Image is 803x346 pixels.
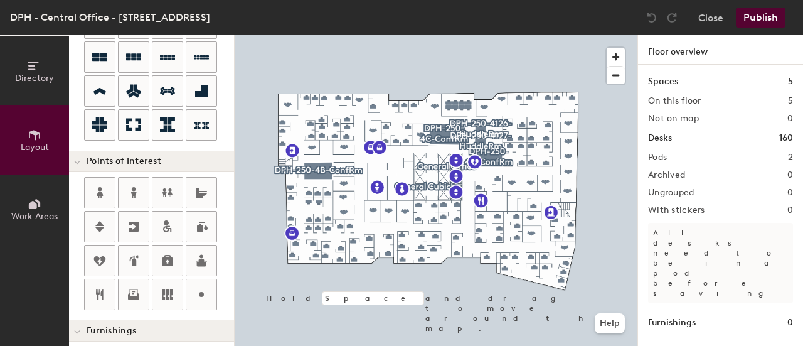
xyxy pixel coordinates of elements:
h2: 0 [787,170,793,180]
span: Layout [21,142,49,153]
span: Directory [15,73,54,84]
h1: 5 [788,75,793,89]
h2: Archived [648,170,685,180]
h2: 0 [787,205,793,215]
span: Points of Interest [87,156,161,166]
h1: Desks [648,131,672,145]
h2: 0 [787,188,793,198]
h2: Not on map [648,114,699,124]
h1: Floor overview [638,35,803,65]
h2: Ungrouped [648,188,694,198]
h2: 0 [787,114,793,124]
p: All desks need to be in a pod before saving [648,223,793,303]
h2: 2 [788,153,793,163]
h2: 5 [788,96,793,106]
span: Furnishings [87,326,136,336]
h2: On this floor [648,96,701,106]
img: Redo [666,11,678,24]
button: Publish [736,8,785,28]
h1: 0 [787,316,793,330]
button: Help [595,313,625,333]
h1: Furnishings [648,316,696,330]
span: Work Areas [11,211,58,222]
h2: With stickers [648,205,705,215]
h1: Spaces [648,75,678,89]
h1: 160 [779,131,793,145]
img: Undo [646,11,658,24]
div: DPH - Central Office - [STREET_ADDRESS] [10,9,210,25]
h2: Pods [648,153,667,163]
button: Close [698,8,723,28]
